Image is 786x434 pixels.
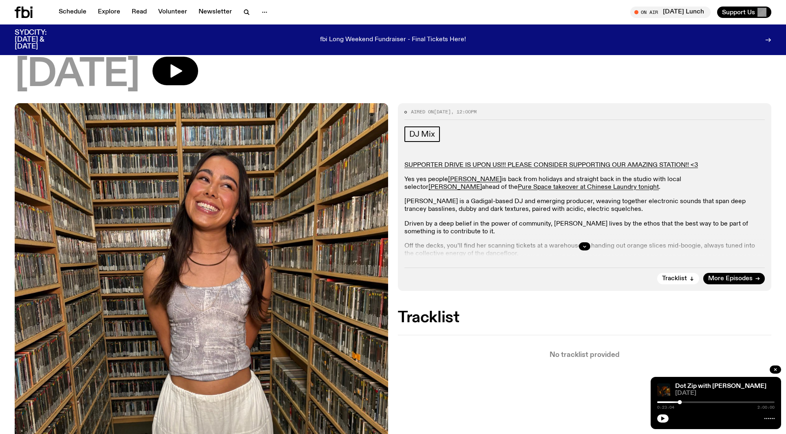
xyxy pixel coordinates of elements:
[404,126,440,142] a: DJ Mix
[662,275,687,281] span: Tracklist
[657,405,674,410] span: 0:23:04
[717,7,771,18] button: Support Us
[194,7,237,18] a: Newsletter
[722,9,755,16] span: Support Us
[54,7,91,18] a: Schedule
[404,220,765,236] p: Driven by a deep belief in the power of community, [PERSON_NAME] lives by the ethos that the best...
[15,57,139,93] span: [DATE]
[398,310,771,325] h2: Tracklist
[153,7,192,18] a: Volunteer
[127,7,152,18] a: Read
[708,275,753,281] span: More Episodes
[411,108,434,115] span: Aired on
[448,176,501,183] a: [PERSON_NAME]
[93,7,125,18] a: Explore
[518,184,659,190] a: Pure Space takeover at Chinese Laundry tonight
[15,29,67,50] h3: SYDCITY: [DATE] & [DATE]
[451,108,477,115] span: , 12:00pm
[409,130,435,139] span: DJ Mix
[404,162,698,168] a: SUPPORTER DRIVE IS UPON US!!! PLEASE CONSIDER SUPPORTING OUR AMAZING STATION!! <3
[657,273,699,284] button: Tracklist
[404,176,765,191] p: Yes yes people is back from holidays and straight back in the studio with local selector ahead of...
[320,36,466,44] p: fbi Long Weekend Fundraiser - Final Tickets Here!
[434,108,451,115] span: [DATE]
[404,198,765,213] p: [PERSON_NAME] is a Gadigal-based DJ and emerging producer, weaving together electronic sounds tha...
[398,352,771,359] p: No tracklist provided
[428,184,482,190] a: [PERSON_NAME]
[757,405,775,410] span: 2:00:00
[675,390,775,396] span: [DATE]
[630,7,711,18] button: On Air[DATE] Lunch
[675,383,766,390] a: Dot Zip with [PERSON_NAME]
[703,273,765,284] a: More Episodes
[657,383,670,396] img: Johnny Lieu and Rydeen stand at DJ decks at Oxford Art Factory, the room is dark and low lit in o...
